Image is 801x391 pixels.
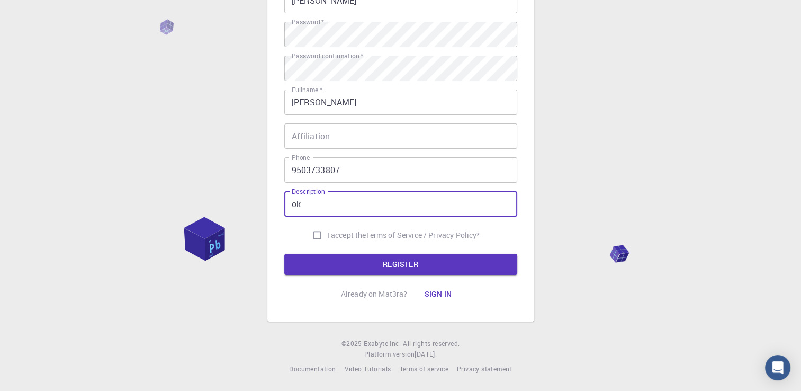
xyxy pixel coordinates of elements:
[364,339,401,348] span: Exabyte Inc.
[344,365,391,373] span: Video Tutorials
[341,289,408,299] p: Already on Mat3ra?
[457,365,512,373] span: Privacy statement
[292,85,322,94] label: Fullname
[292,153,310,162] label: Phone
[403,339,460,349] span: All rights reserved.
[344,364,391,375] a: Video Tutorials
[415,350,437,358] span: [DATE] .
[284,254,517,275] button: REGISTER
[327,230,366,241] span: I accept the
[416,283,460,305] button: Sign in
[399,365,448,373] span: Terms of service
[415,349,437,360] a: [DATE].
[366,230,480,241] a: Terms of Service / Privacy Policy*
[289,365,336,373] span: Documentation
[765,355,790,380] div: Open Intercom Messenger
[364,349,415,360] span: Platform version
[292,51,363,60] label: Password confirmation
[341,339,364,349] span: © 2025
[399,364,448,375] a: Terms of service
[364,339,401,349] a: Exabyte Inc.
[292,187,325,196] label: Description
[289,364,336,375] a: Documentation
[457,364,512,375] a: Privacy statement
[366,230,480,241] p: Terms of Service / Privacy Policy *
[292,17,324,26] label: Password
